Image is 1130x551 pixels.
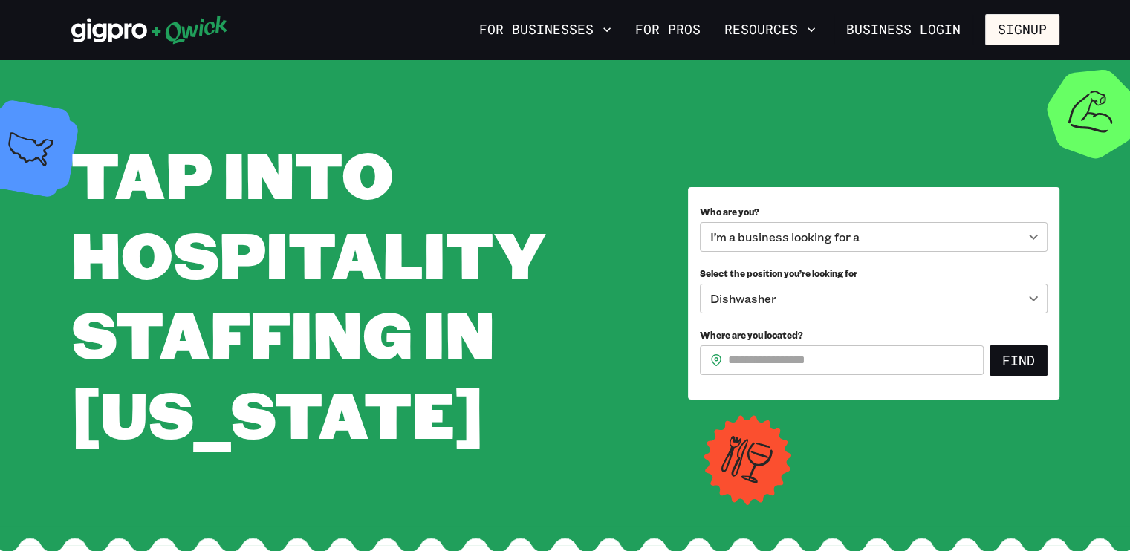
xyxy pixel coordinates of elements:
[700,206,759,218] span: Who are you?
[629,17,707,42] a: For Pros
[990,345,1048,376] button: Find
[700,329,803,341] span: Where are you located?
[834,14,973,45] a: Business Login
[700,267,857,279] span: Select the position you’re looking for
[71,131,545,456] span: Tap into Hospitality Staffing in [US_STATE]
[700,222,1048,252] div: I’m a business looking for a
[700,284,1048,313] div: Dishwasher
[985,14,1059,45] button: Signup
[718,17,822,42] button: Resources
[473,17,617,42] button: For Businesses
